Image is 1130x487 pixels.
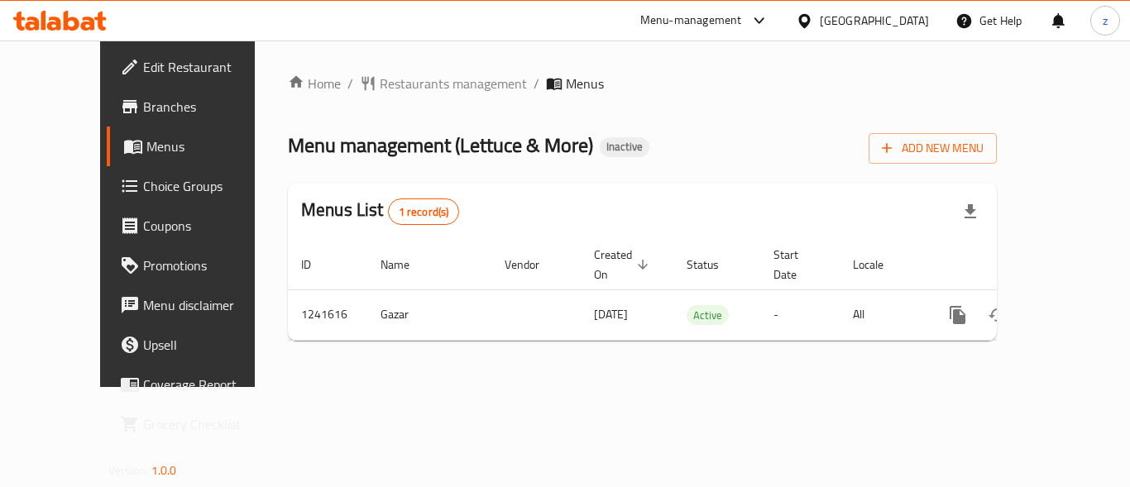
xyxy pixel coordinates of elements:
span: 1 record(s) [389,204,459,220]
td: 1241616 [288,289,367,340]
span: Branches [143,97,275,117]
a: Choice Groups [107,166,289,206]
span: Menu management ( Lettuce & More ) [288,127,593,164]
span: Start Date [773,245,820,284]
div: Total records count [388,198,460,225]
span: Name [381,255,431,275]
div: Active [687,305,729,325]
span: [DATE] [594,303,628,325]
span: Inactive [600,140,649,154]
table: enhanced table [288,240,1110,341]
h2: Menus List [301,198,459,225]
a: Restaurants management [360,74,527,93]
a: Promotions [107,246,289,285]
span: Menus [146,136,275,156]
td: Gazar [367,289,491,340]
button: more [938,295,978,335]
div: Inactive [600,137,649,157]
span: Menu disclaimer [143,295,275,315]
th: Actions [925,240,1110,290]
span: Status [687,255,740,275]
div: Menu-management [640,11,742,31]
span: Coverage Report [143,375,275,394]
span: Choice Groups [143,176,275,196]
a: Grocery Checklist [107,404,289,444]
nav: breadcrumb [288,74,997,93]
span: 1.0.0 [151,460,177,481]
div: Export file [950,192,990,232]
div: [GEOGRAPHIC_DATA] [820,12,929,30]
a: Coverage Report [107,365,289,404]
button: Add New Menu [869,133,997,164]
span: Grocery Checklist [143,414,275,434]
span: z [1103,12,1108,30]
a: Coupons [107,206,289,246]
span: Created On [594,245,654,284]
span: Coupons [143,216,275,236]
span: Active [687,306,729,325]
td: All [840,289,925,340]
a: Upsell [107,325,289,365]
li: / [347,74,353,93]
span: Vendor [505,255,561,275]
span: Menus [566,74,604,93]
a: Branches [107,87,289,127]
span: ID [301,255,333,275]
span: Version: [108,460,149,481]
span: Edit Restaurant [143,57,275,77]
a: Edit Restaurant [107,47,289,87]
span: Upsell [143,335,275,355]
a: Home [288,74,341,93]
a: Menus [107,127,289,166]
button: Change Status [978,295,1017,335]
span: Restaurants management [380,74,527,93]
span: Locale [853,255,905,275]
a: Menu disclaimer [107,285,289,325]
li: / [534,74,539,93]
span: Promotions [143,255,275,275]
span: Add New Menu [882,138,984,159]
td: - [760,289,840,340]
